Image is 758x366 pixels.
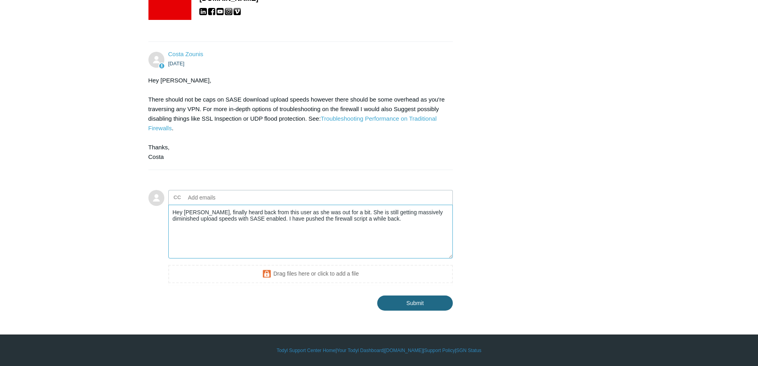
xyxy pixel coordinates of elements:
a: YouTube [216,10,224,16]
time: 10/06/2025, 12:21 [168,61,185,67]
div: | | | | [148,347,610,354]
div: Hey [PERSON_NAME], There should not be caps on SASE download upload speeds however there should b... [148,76,445,162]
a: Todyl Support Center Home [277,347,335,354]
img: Facebook [208,8,215,15]
input: Add emails [185,192,271,204]
input: Submit [377,296,453,311]
a: Costa Zounis [168,51,203,57]
a: LinkedIn [199,10,207,16]
a: Facebook [208,10,215,16]
label: CC [173,192,181,204]
textarea: Add your reply [168,205,453,258]
a: SGN Status [456,347,481,354]
a: Support Policy [424,347,455,354]
a: Your Todyl Dashboard [337,347,383,354]
a: [DOMAIN_NAME] [385,347,423,354]
img: YouTube [216,8,224,15]
img: LinkedIn [199,8,207,15]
